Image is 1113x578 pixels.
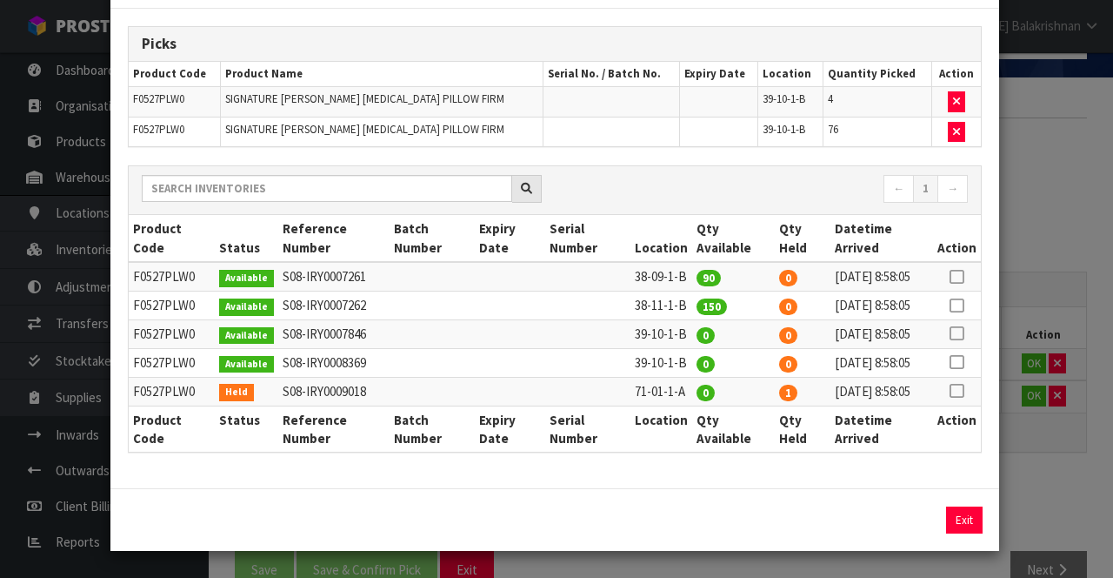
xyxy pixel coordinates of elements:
td: [DATE] 8:58:05 [830,348,932,377]
th: Qty Available [692,406,775,452]
td: [DATE] 8:58:05 [830,320,932,349]
td: [DATE] 8:58:05 [830,377,932,406]
th: Serial No. / Batch No. [543,62,679,87]
td: 38-09-1-B [630,262,692,291]
td: S08-IRY0007261 [278,262,390,291]
td: 39-10-1-B [630,348,692,377]
span: F0527PLW0 [133,122,184,137]
td: [DATE] 8:58:05 [830,262,932,291]
th: Status [215,406,278,452]
input: Search inventories [142,175,512,202]
button: Exit [946,507,983,534]
span: 1 [779,385,797,401]
span: SIGNATURE [PERSON_NAME] [MEDICAL_DATA] PILLOW FIRM [225,122,504,137]
span: Held [219,384,254,401]
td: F0527PLW0 [129,320,215,349]
th: Expiry Date [475,215,544,262]
td: F0527PLW0 [129,377,215,406]
td: S08-IRY0009018 [278,377,390,406]
a: ← [883,175,914,203]
th: Action [932,62,981,87]
th: Serial Number [545,406,630,452]
th: Qty Held [775,215,830,262]
td: F0527PLW0 [129,348,215,377]
th: Expiry Date [475,406,544,452]
span: Available [219,356,274,373]
th: Datetime Arrived [830,406,932,452]
th: Status [215,215,278,262]
th: Location [630,215,692,262]
th: Batch Number [390,406,475,452]
a: 1 [913,175,938,203]
th: Action [933,215,981,262]
td: 71-01-1-A [630,377,692,406]
h3: Picks [142,36,968,52]
td: S08-IRY0007262 [278,292,390,320]
span: 0 [696,327,715,344]
span: Available [219,299,274,316]
td: F0527PLW0 [129,262,215,291]
td: 39-10-1-B [630,320,692,349]
th: Qty Available [692,215,775,262]
td: [DATE] 8:58:05 [830,292,932,320]
span: 0 [779,327,797,344]
th: Product Code [129,62,220,87]
span: 90 [696,270,721,286]
td: F0527PLW0 [129,292,215,320]
th: Product Code [129,215,215,262]
td: S08-IRY0008369 [278,348,390,377]
th: Datetime Arrived [830,215,932,262]
span: 0 [779,299,797,315]
a: → [937,175,968,203]
th: Product Name [220,62,543,87]
td: S08-IRY0007846 [278,320,390,349]
span: Available [219,270,274,287]
span: SIGNATURE [PERSON_NAME] [MEDICAL_DATA] PILLOW FIRM [225,91,504,106]
th: Quantity Picked [823,62,932,87]
span: 4 [828,91,833,106]
span: 0 [696,356,715,373]
th: Product Code [129,406,215,452]
th: Reference Number [278,406,390,452]
th: Location [630,406,692,452]
th: Qty Held [775,406,830,452]
span: 0 [696,385,715,401]
td: 38-11-1-B [630,292,692,320]
span: 39-10-1-B [763,122,805,137]
span: 150 [696,299,727,315]
th: Action [933,406,981,452]
span: 0 [779,270,797,286]
nav: Page navigation [568,175,968,205]
th: Serial Number [545,215,630,262]
span: 76 [828,122,838,137]
span: Available [219,327,274,345]
th: Location [758,62,823,87]
span: 0 [779,356,797,373]
span: F0527PLW0 [133,91,184,106]
span: 39-10-1-B [763,91,805,106]
th: Batch Number [390,215,475,262]
th: Expiry Date [679,62,757,87]
th: Reference Number [278,215,390,262]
